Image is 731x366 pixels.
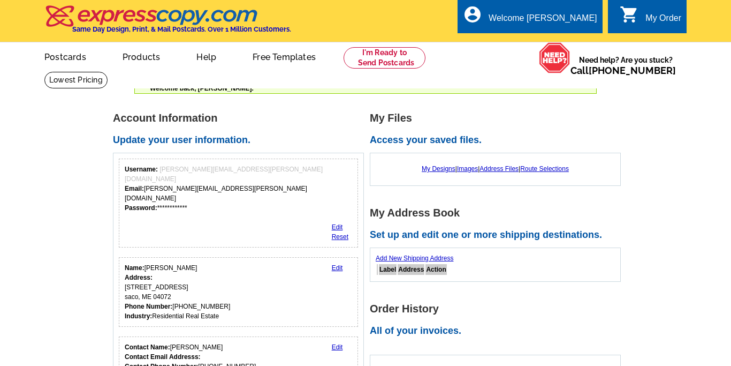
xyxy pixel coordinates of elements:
h2: All of your invoices. [370,325,627,337]
th: Address [398,264,424,275]
strong: Email: [125,185,144,192]
span: Need help? Are you stuck? [570,55,681,76]
th: Action [425,264,446,275]
strong: Name: [125,264,144,272]
span: [PERSON_NAME][EMAIL_ADDRESS][PERSON_NAME][DOMAIN_NAME] [125,166,323,183]
span: Welcome back, [PERSON_NAME]. [150,85,254,92]
h1: Order History [370,303,627,315]
h1: Account Information [113,113,370,124]
strong: Contact Email Addresss: [125,353,201,361]
h4: Same Day Design, Print, & Mail Postcards. Over 1 Million Customers. [72,25,291,33]
div: [PERSON_NAME] [STREET_ADDRESS] saco, ME 04072 [PHONE_NUMBER] Residential Real Estate [125,263,230,321]
a: [PHONE_NUMBER] [589,65,676,76]
a: Help [179,43,233,69]
img: help [539,42,570,73]
div: | | | [376,159,615,179]
th: Label [379,264,397,275]
div: [PERSON_NAME][EMAIL_ADDRESS][PERSON_NAME][DOMAIN_NAME] ************ [125,165,352,213]
div: Your personal details. [119,257,358,327]
a: Same Day Design, Print, & Mail Postcards. Over 1 Million Customers. [44,13,291,33]
strong: Username: [125,166,158,173]
h1: My Address Book [370,207,627,219]
a: Images [457,165,478,173]
h2: Update your user information. [113,135,370,146]
div: My Order [645,13,681,28]
strong: Phone Number: [125,303,172,310]
strong: Password: [125,204,157,212]
a: Address Files [479,165,519,173]
a: Add New Shipping Address [376,255,453,262]
a: Edit [332,343,343,351]
a: Edit [332,264,343,272]
a: Edit [332,223,343,231]
a: Products [105,43,178,69]
a: Reset [332,233,348,241]
strong: Address: [125,274,153,281]
strong: Industry: [125,312,152,320]
a: Postcards [27,43,103,69]
h2: Set up and edit one or more shipping destinations. [370,229,627,241]
h2: Access your saved files. [370,135,627,146]
i: account_circle [463,5,482,24]
strong: Contact Name: [125,343,170,351]
div: Welcome [PERSON_NAME] [489,13,597,28]
a: My Designs [422,165,455,173]
a: Route Selections [520,165,569,173]
i: shopping_cart [620,5,639,24]
div: Your login information. [119,159,358,248]
a: Free Templates [235,43,333,69]
span: Call [570,65,676,76]
a: shopping_cart My Order [620,12,681,25]
h1: My Files [370,113,627,124]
